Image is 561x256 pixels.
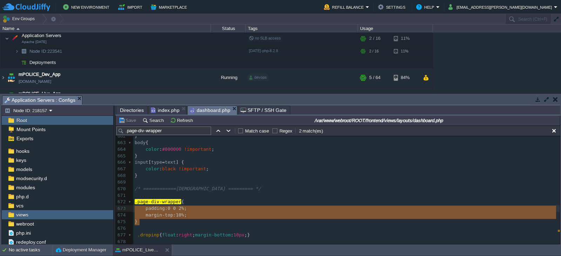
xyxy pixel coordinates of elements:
[15,202,25,209] span: vcs
[120,106,144,114] span: Directories
[162,232,176,237] span: float
[184,147,211,152] span: !important
[29,48,63,54] a: Node ID:223541
[162,147,181,152] span: #000000
[19,78,51,85] a: [DOMAIN_NAME]
[116,186,127,192] div: 670
[195,232,231,237] span: margin-bottom
[118,3,144,11] button: Import
[116,225,127,232] div: 676
[119,117,138,123] button: Save
[19,46,29,57] img: AMDAwAAAACH5BAEAAAAALAAAAAABAAEAAAICRAEAOw==
[116,146,127,153] div: 664
[170,117,195,123] button: Refresh
[159,147,162,152] span: :
[416,3,436,11] button: Help
[298,128,324,134] div: 2 match(es)
[2,3,50,12] img: CloudJiffy
[5,107,49,114] button: Node ID: 218157
[151,159,162,165] span: type
[15,117,28,123] a: Root
[15,212,29,218] a: views
[192,232,195,237] span: ;
[378,3,407,11] button: Settings
[173,212,176,218] span: :
[184,212,187,218] span: ;
[0,68,6,87] img: AMDAwAAAACH5BAEAAAAALAAAAAABAAEAAAICRAEAOw==
[211,87,246,106] div: Running
[151,106,180,114] span: index.php
[6,68,16,87] img: AMDAwAAAACH5BAEAAAAALAAAAAABAAEAAAICRAEAOw==
[248,74,268,81] div: devops
[358,24,432,33] div: Usage
[19,90,61,97] a: mPOLICE_Live_App
[29,59,57,65] a: Deployments
[146,206,165,211] span: padding
[116,205,127,212] div: 673
[394,31,417,45] div: 11%
[190,106,230,115] span: dashboard.php
[211,24,245,33] div: Status
[116,133,127,140] div: 662
[5,96,75,105] span: Application Servers : Configs
[135,219,137,224] span: }
[15,166,33,172] a: models
[63,3,111,11] button: New Environment
[249,36,281,40] span: no SLB access
[369,87,380,106] div: 4 / 32
[324,3,366,11] button: Refill Balance
[234,232,244,237] span: 10px
[135,140,146,145] span: body
[15,221,35,227] a: webroot
[162,159,165,165] span: =
[21,33,62,38] a: Application ServersApache [DATE]
[15,230,32,236] a: php.ini
[394,87,417,106] div: 56%
[211,147,214,152] span: ;
[15,184,36,191] a: modules
[148,106,187,114] li: /var/www/webroot/ROOT/frontend/views/default/index.php
[162,166,176,171] span: black
[116,166,127,172] div: 667
[0,87,6,106] img: AMDAwAAAACH5BAEAAAAALAAAAAABAAEAAAICRAEAOw==
[2,14,37,24] button: Env Groups
[394,46,417,57] div: 11%
[176,232,178,237] span: :
[135,153,137,158] span: }
[394,68,417,87] div: 84%
[231,232,234,237] span: :
[135,199,181,204] span: .page-div-wrapper
[249,49,278,53] span: [DATE]-php-8.2.8
[369,31,380,45] div: 2 / 16
[241,106,286,114] span: SFTP / SSH Gate
[116,140,127,146] div: 663
[15,175,48,182] a: modsecurity.d
[448,3,554,11] button: [EMAIL_ADDRESS][PERSON_NAME][DOMAIN_NAME]
[15,157,27,163] a: keys
[116,232,127,239] div: 677
[279,128,292,134] label: Regex
[146,212,173,218] span: margin-top
[15,126,47,133] a: Mount Points
[9,244,53,256] div: No active tasks
[15,193,30,200] a: php.d
[178,206,184,211] span: 2%
[165,159,176,165] span: text
[146,147,159,152] span: color
[21,33,62,38] span: Application Servers
[9,31,19,45] img: AMDAwAAAACH5BAEAAAAALAAAAAABAAEAAAICRAEAOw==
[19,57,29,68] img: AMDAwAAAACH5BAEAAAAALAAAAAABAAEAAAICRAEAOw==
[1,24,210,33] div: Name
[187,106,237,114] li: /var/www/webroot/ROOT/frontend/views/layouts/dashboard.php
[15,239,47,245] a: redeploy.conf
[116,212,127,219] div: 674
[15,148,31,154] span: hooks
